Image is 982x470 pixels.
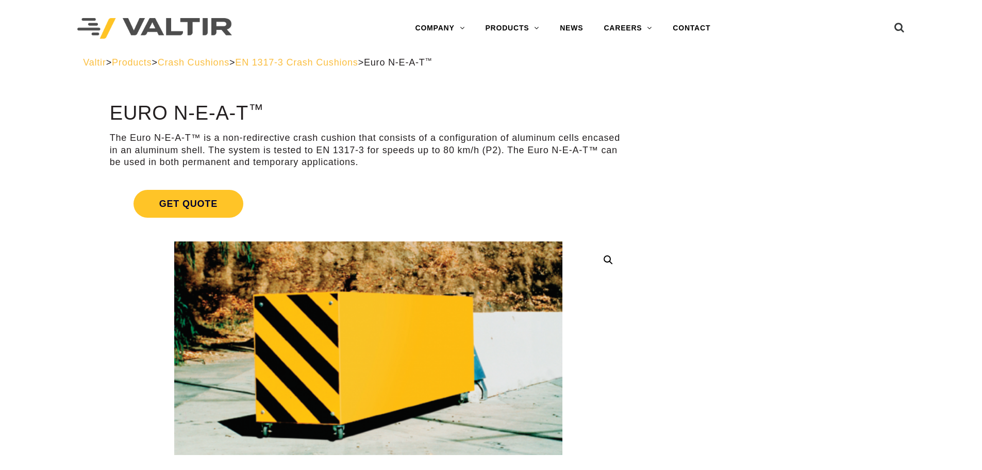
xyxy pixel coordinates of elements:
[475,18,550,39] a: PRODUCTS
[662,18,721,39] a: CONTACT
[235,57,358,68] a: EN 1317-3 Crash Cushions
[77,18,232,39] img: Valtir
[364,57,432,68] span: Euro N-E-A-T
[593,18,662,39] a: CAREERS
[134,190,243,218] span: Get Quote
[158,57,229,68] a: Crash Cushions
[83,57,106,68] a: Valtir
[110,177,627,230] a: Get Quote
[550,18,593,39] a: NEWS
[110,132,627,168] p: The Euro N-E-A-T™ is a non-redirective crash cushion that consists of a configuration of aluminum...
[110,103,627,124] h1: Euro N-E-A-T
[425,57,432,64] sup: ™
[405,18,475,39] a: COMPANY
[248,101,263,118] sup: ™
[112,57,152,68] a: Products
[83,57,899,69] div: > > > >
